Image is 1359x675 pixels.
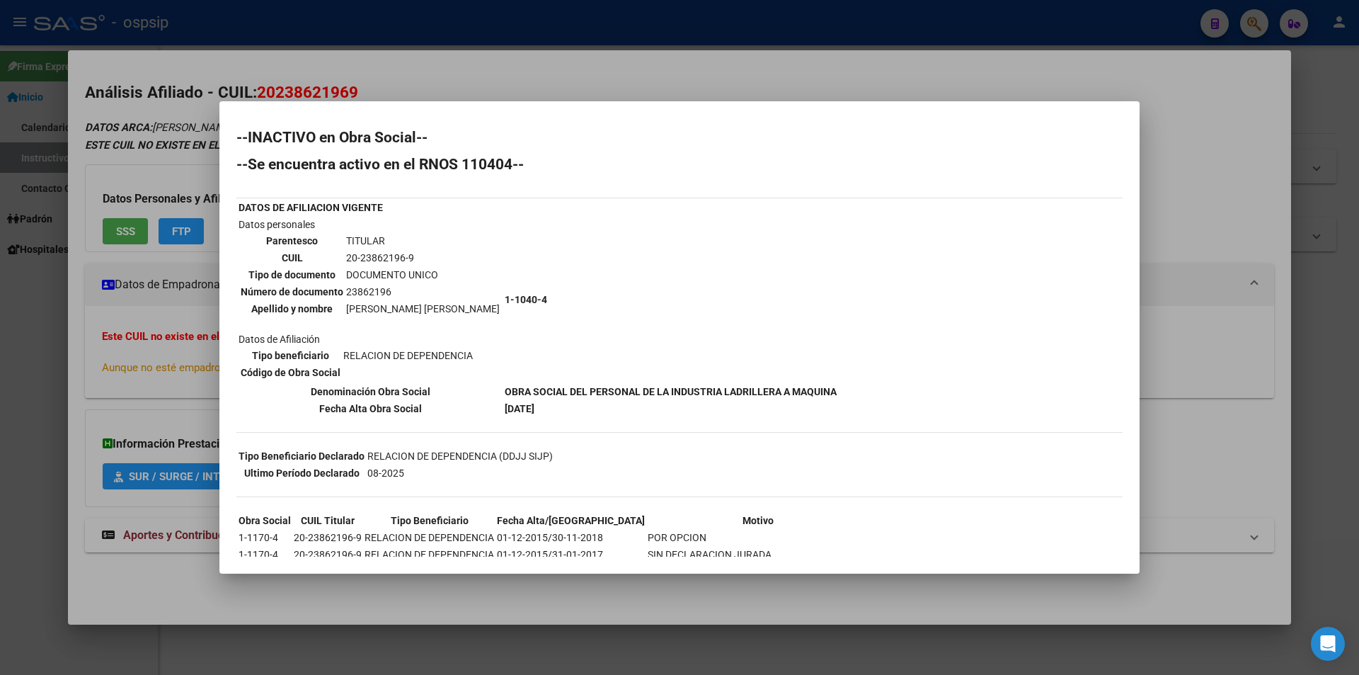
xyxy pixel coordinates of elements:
h2: --Se encuentra activo en el RNOS 110404-- [236,157,1123,171]
td: 23862196 [345,284,500,300]
td: SIN DECLARACION JURADA [647,547,868,562]
td: 08-2025 [367,465,554,481]
th: Ultimo Período Declarado [238,465,365,481]
td: RELACION DE DEPENDENCIA [343,348,474,363]
th: CUIL Titular [293,513,362,528]
td: DOCUMENTO UNICO [345,267,500,283]
th: Tipo de documento [240,267,344,283]
th: Motivo [647,513,868,528]
td: 1-1170-4 [238,547,292,562]
td: 20-23862196-9 [345,250,500,266]
td: [PERSON_NAME] [PERSON_NAME] [345,301,500,317]
td: RELACION DE DEPENDENCIA (DDJJ SIJP) [367,448,554,464]
th: Tipo Beneficiario [364,513,495,528]
div: Open Intercom Messenger [1311,627,1345,661]
td: 1-1170-4 [238,530,292,545]
th: Código de Obra Social [240,365,341,380]
td: TITULAR [345,233,500,249]
b: OBRA SOCIAL DEL PERSONAL DE LA INDUSTRIA LADRILLERA A MAQUINA [505,386,837,397]
th: Apellido y nombre [240,301,344,317]
th: Obra Social [238,513,292,528]
th: Número de documento [240,284,344,300]
td: RELACION DE DEPENDENCIA [364,547,495,562]
th: Parentesco [240,233,344,249]
th: Tipo beneficiario [240,348,341,363]
th: Tipo Beneficiario Declarado [238,448,365,464]
th: CUIL [240,250,344,266]
b: DATOS DE AFILIACION VIGENTE [239,202,383,213]
td: RELACION DE DEPENDENCIA [364,530,495,545]
td: 01-12-2015/31-01-2017 [496,547,646,562]
b: [DATE] [505,403,534,414]
td: POR OPCION [647,530,868,545]
td: 20-23862196-9 [293,547,362,562]
th: Fecha Alta Obra Social [238,401,503,416]
h2: --INACTIVO en Obra Social-- [236,130,1123,144]
td: 01-12-2015/30-11-2018 [496,530,646,545]
td: Datos personales Datos de Afiliación [238,217,503,382]
b: 1-1040-4 [505,294,547,305]
th: Fecha Alta/[GEOGRAPHIC_DATA] [496,513,646,528]
th: Denominación Obra Social [238,384,503,399]
td: 20-23862196-9 [293,530,362,545]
